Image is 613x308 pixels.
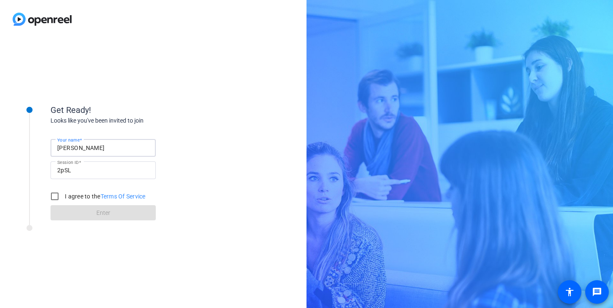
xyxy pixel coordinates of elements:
label: I agree to the [63,192,146,201]
mat-label: Your name [57,137,80,142]
mat-label: Session ID [57,160,79,165]
div: Looks like you've been invited to join [51,116,219,125]
div: Get Ready! [51,104,219,116]
mat-icon: message [592,287,602,297]
mat-icon: accessibility [565,287,575,297]
a: Terms Of Service [101,193,146,200]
